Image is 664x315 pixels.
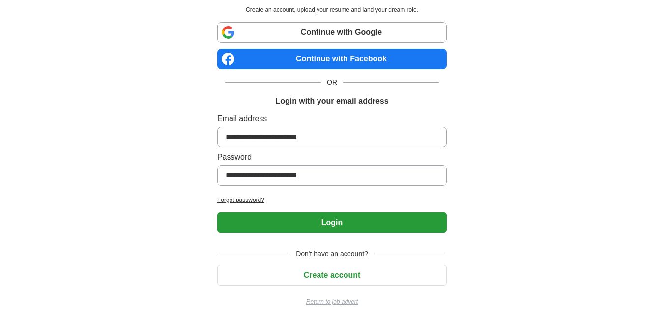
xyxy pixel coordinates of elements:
[217,151,447,163] label: Password
[217,271,447,279] a: Create account
[217,297,447,306] a: Return to job advert
[217,212,447,233] button: Login
[217,196,447,204] a: Forgot password?
[321,77,343,87] span: OR
[219,5,445,14] p: Create an account, upload your resume and land your dream role.
[290,249,374,259] span: Don't have an account?
[217,265,447,286] button: Create account
[217,49,447,69] a: Continue with Facebook
[217,22,447,43] a: Continue with Google
[217,113,447,125] label: Email address
[275,95,388,107] h1: Login with your email address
